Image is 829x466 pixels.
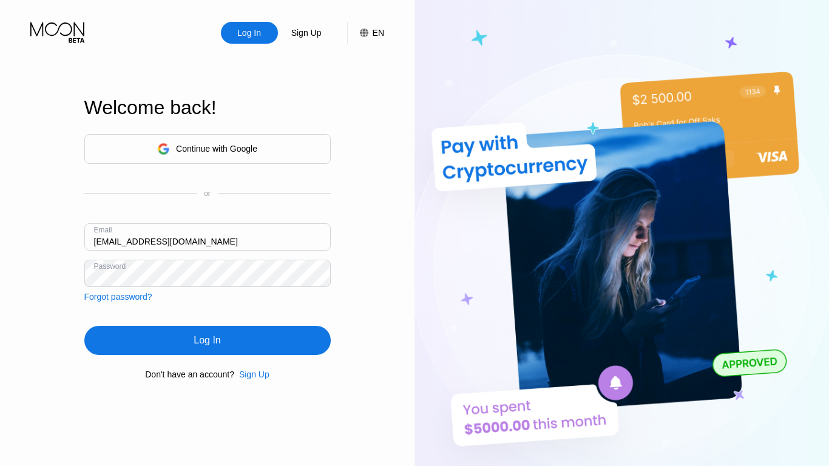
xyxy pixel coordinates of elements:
[84,292,152,302] div: Forgot password?
[84,96,331,119] div: Welcome back!
[145,370,234,379] div: Don't have an account?
[94,262,126,271] div: Password
[204,189,211,198] div: or
[239,370,269,379] div: Sign Up
[221,22,278,44] div: Log In
[234,370,269,379] div: Sign Up
[94,226,112,234] div: Email
[84,134,331,164] div: Continue with Google
[290,27,323,39] div: Sign Up
[278,22,335,44] div: Sign Up
[84,326,331,355] div: Log In
[373,28,384,38] div: EN
[176,144,257,154] div: Continue with Google
[347,22,384,44] div: EN
[236,27,262,39] div: Log In
[194,334,220,346] div: Log In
